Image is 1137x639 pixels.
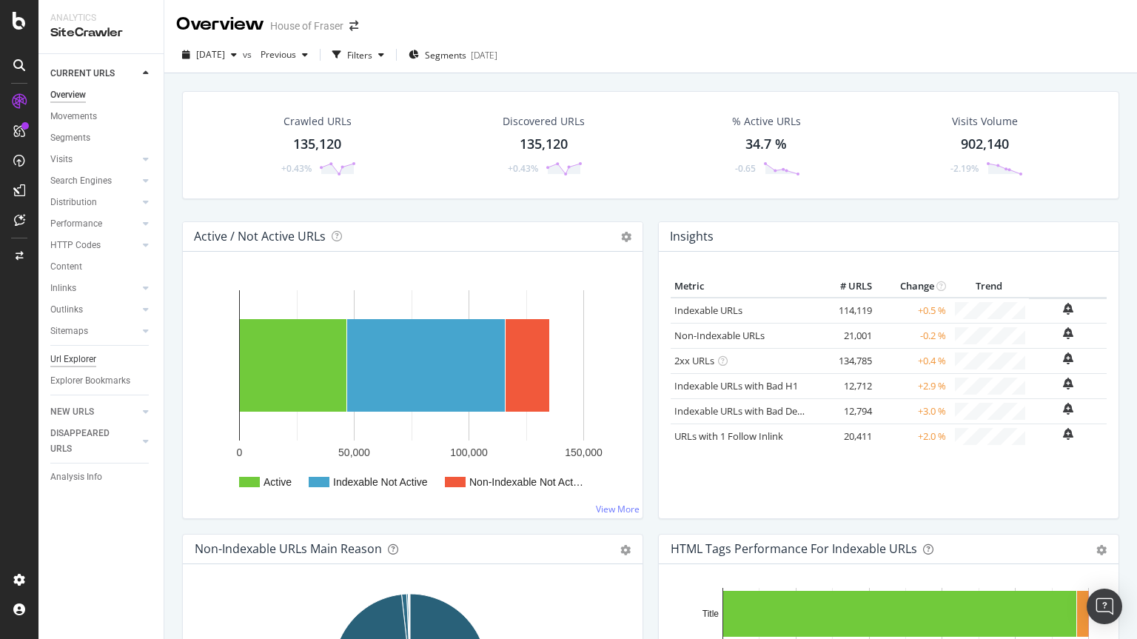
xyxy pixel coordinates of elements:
[674,379,798,392] a: Indexable URLs with Bad H1
[50,109,97,124] div: Movements
[50,259,153,275] a: Content
[194,227,326,247] h4: Active / Not Active URLs
[1063,352,1073,364] div: bell-plus
[50,373,153,389] a: Explorer Bookmarks
[1063,428,1073,440] div: bell-plus
[50,130,153,146] a: Segments
[674,304,742,317] a: Indexable URLs
[1096,545,1107,555] div: gear
[50,87,86,103] div: Overview
[50,324,138,339] a: Sitemaps
[50,24,152,41] div: SiteCrawler
[50,87,153,103] a: Overview
[50,195,138,210] a: Distribution
[196,48,225,61] span: 2025 Aug. 9th
[50,426,125,457] div: DISAPPEARED URLS
[50,216,102,232] div: Performance
[1087,589,1122,624] div: Open Intercom Messenger
[816,275,876,298] th: # URLS
[745,135,787,154] div: 34.7 %
[270,19,343,33] div: House of Fraser
[950,162,979,175] div: -2.19%
[952,114,1018,129] div: Visits Volume
[50,302,83,318] div: Outlinks
[50,66,138,81] a: CURRENT URLS
[816,323,876,348] td: 21,001
[876,298,950,324] td: +0.5 %
[281,162,312,175] div: +0.43%
[50,404,138,420] a: NEW URLS
[469,476,583,488] text: Non-Indexable Not Act…
[876,348,950,373] td: +0.4 %
[333,476,428,488] text: Indexable Not Active
[1063,403,1073,415] div: bell-plus
[195,541,382,556] div: Non-Indexable URLs Main Reason
[425,49,466,61] span: Segments
[50,469,102,485] div: Analysis Info
[735,162,756,175] div: -0.65
[50,281,76,296] div: Inlinks
[876,275,950,298] th: Change
[50,324,88,339] div: Sitemaps
[674,354,714,367] a: 2xx URLs
[195,275,625,506] div: A chart.
[237,446,243,458] text: 0
[674,329,765,342] a: Non-Indexable URLs
[621,232,631,242] i: Options
[50,426,138,457] a: DISAPPEARED URLS
[670,227,714,247] h4: Insights
[50,109,153,124] a: Movements
[1063,303,1073,315] div: bell-plus
[816,398,876,424] td: 12,794
[50,281,138,296] a: Inlinks
[403,43,503,67] button: Segments[DATE]
[326,43,390,67] button: Filters
[50,195,97,210] div: Distribution
[50,216,138,232] a: Performance
[347,49,372,61] div: Filters
[471,49,497,61] div: [DATE]
[950,275,1029,298] th: Trend
[284,114,352,129] div: Crawled URLs
[50,404,94,420] div: NEW URLS
[50,352,153,367] a: Url Explorer
[50,66,115,81] div: CURRENT URLS
[520,135,568,154] div: 135,120
[671,541,917,556] div: HTML Tags Performance for Indexable URLs
[503,114,585,129] div: Discovered URLs
[176,12,264,37] div: Overview
[450,446,488,458] text: 100,000
[596,503,640,515] a: View More
[176,43,243,67] button: [DATE]
[264,476,292,488] text: Active
[876,323,950,348] td: -0.2 %
[702,609,720,619] text: Title
[50,352,96,367] div: Url Explorer
[674,404,836,418] a: Indexable URLs with Bad Description
[50,130,90,146] div: Segments
[255,48,296,61] span: Previous
[816,348,876,373] td: 134,785
[1063,327,1073,339] div: bell-plus
[50,173,138,189] a: Search Engines
[50,173,112,189] div: Search Engines
[50,152,73,167] div: Visits
[876,398,950,424] td: +3.0 %
[50,373,130,389] div: Explorer Bookmarks
[816,298,876,324] td: 114,119
[732,114,801,129] div: % Active URLs
[961,135,1009,154] div: 902,140
[620,545,631,555] div: gear
[255,43,314,67] button: Previous
[50,302,138,318] a: Outlinks
[50,12,152,24] div: Analytics
[50,152,138,167] a: Visits
[338,446,370,458] text: 50,000
[671,275,816,298] th: Metric
[876,424,950,449] td: +2.0 %
[293,135,341,154] div: 135,120
[243,48,255,61] span: vs
[816,373,876,398] td: 12,712
[50,238,138,253] a: HTTP Codes
[674,429,783,443] a: URLs with 1 Follow Inlink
